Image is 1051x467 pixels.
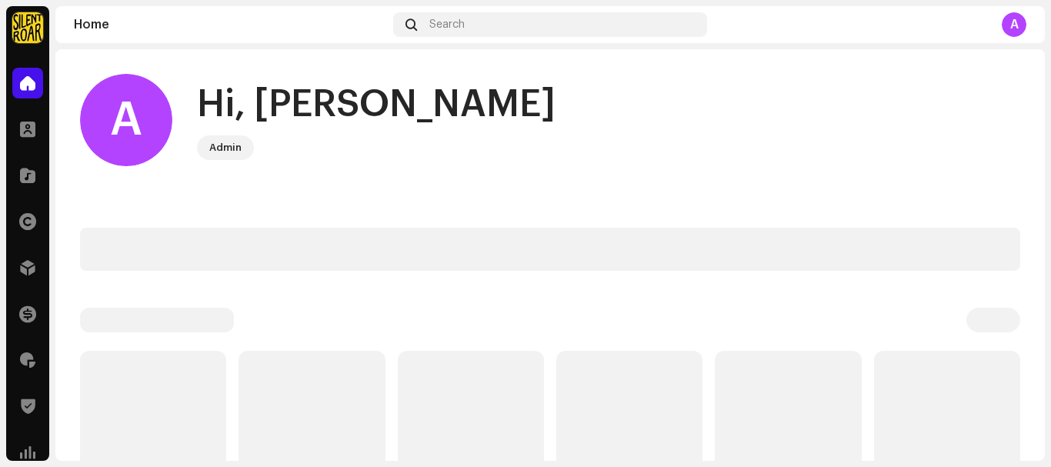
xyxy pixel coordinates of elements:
div: Hi, [PERSON_NAME] [197,80,556,129]
div: A [1002,12,1026,37]
span: Search [429,18,465,31]
div: Home [74,18,387,31]
img: fcfd72e7-8859-4002-b0df-9a7058150634 [12,12,43,43]
div: A [80,74,172,166]
div: Admin [209,138,242,157]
